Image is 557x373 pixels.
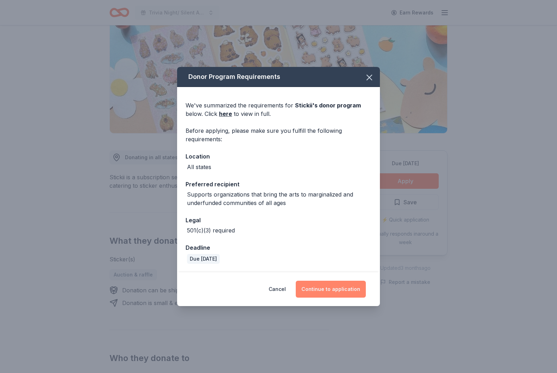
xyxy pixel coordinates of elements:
div: Preferred recipient [186,180,371,189]
button: Cancel [269,281,286,298]
button: Continue to application [296,281,366,298]
div: Legal [186,216,371,225]
div: Before applying, please make sure you fulfill the following requirements: [186,126,371,143]
div: 501(c)(3) required [187,226,235,235]
div: Supports organizations that bring the arts to marginalized and underfunded communities of all ages [187,190,371,207]
div: Location [186,152,371,161]
div: We've summarized the requirements for below. Click to view in full. [186,101,371,118]
a: here [219,110,232,118]
span: Stickii 's donor program [295,102,361,109]
div: Donor Program Requirements [177,67,380,87]
div: Deadline [186,243,371,252]
div: Due [DATE] [187,254,220,264]
div: All states [187,163,211,171]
